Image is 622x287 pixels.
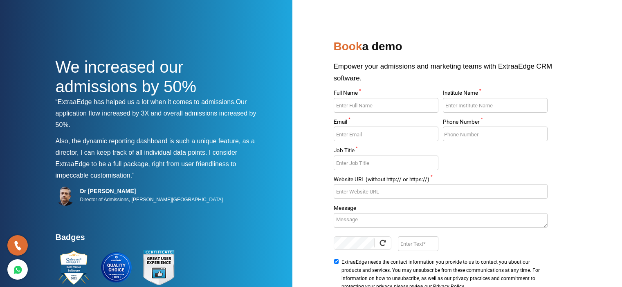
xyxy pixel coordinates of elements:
h2: a demo [334,37,567,60]
span: We increased our admissions by 50% [56,58,197,96]
input: ExtraaEdge needs the contact information you provide to us to contact you about our products and ... [334,259,339,264]
p: Empower your admissions and marketing teams with ExtraaEdge CRM software. [334,60,567,90]
input: Enter Website URL [334,184,548,199]
label: Message [334,205,548,213]
textarea: Message [334,213,548,228]
input: Enter Phone Number [443,127,548,141]
span: Our application flow increased by 3X and overall admissions increased by 50%. [56,98,256,128]
label: Phone Number [443,119,548,127]
input: Enter Text [398,236,438,251]
span: I consider ExtraaEdge to be a full package, right from user friendliness to impeccable customisat... [56,149,238,179]
label: Email [334,119,438,127]
span: Also, the dynamic reporting dashboard is such a unique feature, as a director, I can keep track o... [56,138,255,156]
label: Website URL (without http:// or https://) [334,177,548,185]
span: Book [334,40,362,53]
h4: Badges [56,232,264,247]
p: Director of Admissions, [PERSON_NAME][GEOGRAPHIC_DATA] [80,195,223,205]
label: Institute Name [443,90,548,98]
input: Enter Job Title [334,156,438,170]
input: Enter Institute Name [443,98,548,113]
input: Enter Email [334,127,438,141]
h5: Dr [PERSON_NAME] [80,187,223,195]
span: “ExtraaEdge has helped us a lot when it comes to admissions. [56,98,236,105]
label: Full Name [334,90,438,98]
label: Job Title [334,148,438,156]
input: Enter Full Name [334,98,438,113]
